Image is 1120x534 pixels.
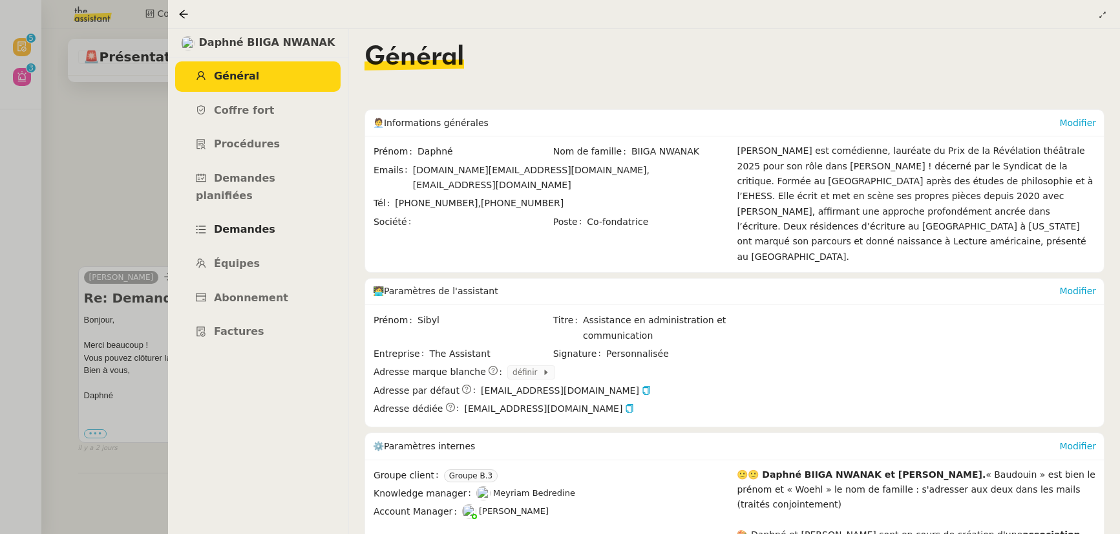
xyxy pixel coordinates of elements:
[413,180,571,190] span: [EMAIL_ADDRESS][DOMAIN_NAME]
[1059,118,1096,128] a: Modifier
[373,110,1059,136] div: 🧑‍💼
[214,223,275,235] span: Demandes
[583,313,731,343] span: Assistance en administration et communication
[214,70,259,82] span: Général
[175,249,341,279] a: Équipes
[553,215,587,230] span: Poste
[493,488,575,498] span: Meyriam Bedredine
[444,469,498,482] nz-tag: Groupe B.3
[374,196,395,211] span: Tél
[175,61,341,92] a: Général
[374,468,444,483] span: Groupe client
[606,347,669,361] span: Personnalisée
[429,347,551,361] span: The Assistant
[365,45,464,70] span: Général
[417,313,552,328] span: Sibyl
[214,104,275,116] span: Coffre fort
[374,401,443,416] span: Adresse dédiée
[373,433,1059,459] div: ⚙️
[479,506,549,516] span: [PERSON_NAME]
[465,401,635,416] span: [EMAIL_ADDRESS][DOMAIN_NAME]
[214,292,288,304] span: Abonnement
[553,347,606,361] span: Signature
[199,34,335,52] span: Daphné BIIGA NWANAK
[395,198,481,208] span: [PHONE_NUMBER],
[737,469,986,480] strong: 🙂🙂 Daphné BIIGA NWANAK et [PERSON_NAME].
[737,467,1096,513] div: « Baudouin » est bien le prénom et « Woehl » le nom de famille : s'adresser aux deux dans les mai...
[481,383,651,398] span: [EMAIL_ADDRESS][DOMAIN_NAME]
[181,36,195,50] img: users%2FKPVW5uJ7nAf2BaBJPZnFMauzfh73%2Favatar%2FDigitalCollectionThumbnailHandler.jpeg
[512,366,542,379] span: définir
[374,313,417,328] span: Prénom
[587,215,731,230] span: Co-fondatrice
[374,347,429,361] span: Entreprise
[374,163,413,193] span: Emails
[374,365,486,379] span: Adresse marque blanche
[175,283,341,314] a: Abonnement
[553,144,631,159] span: Nom de famille
[374,383,460,398] span: Adresse par défaut
[1059,286,1096,296] a: Modifier
[214,325,264,337] span: Factures
[462,504,476,518] img: users%2FNTfmycKsCFdqp6LX6USf2FmuPJo2%2Favatar%2Fprofile-pic%20(1).png
[374,144,417,159] span: Prénom
[476,486,491,500] img: users%2FaellJyylmXSg4jqeVbanehhyYJm1%2Favatar%2Fprofile-pic%20(4).png
[214,138,280,150] span: Procédures
[553,313,583,343] span: Titre
[1059,441,1096,451] a: Modifier
[196,172,275,202] span: Demandes planifiées
[374,504,462,519] span: Account Manager
[374,486,476,501] span: Knowledge manager
[384,118,489,128] span: Informations générales
[417,144,552,159] span: Daphné
[413,165,650,175] span: [DOMAIN_NAME][EMAIL_ADDRESS][DOMAIN_NAME],
[214,257,260,270] span: Équipes
[374,215,416,230] span: Société
[373,279,1059,304] div: 🧑‍💻
[175,215,341,245] a: Demandes
[631,144,732,159] span: BIIGA NWANAK
[737,144,1096,264] div: [PERSON_NAME] est comédienne, lauréate du Prix de la Révélation théâtrale 2025 pour son rôle dans...
[175,129,341,160] a: Procédures
[384,441,475,451] span: Paramètres internes
[481,198,564,208] span: [PHONE_NUMBER]
[175,96,341,126] a: Coffre fort
[175,164,341,211] a: Demandes planifiées
[384,286,498,296] span: Paramètres de l'assistant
